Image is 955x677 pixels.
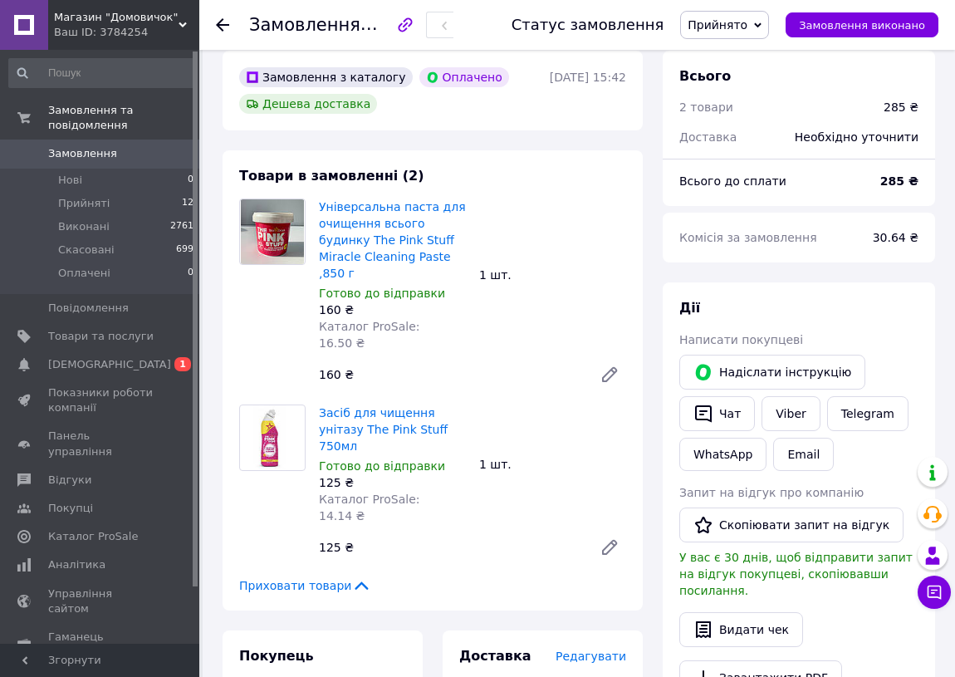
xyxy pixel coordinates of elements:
span: Каталог ProSale: 16.50 ₴ [319,320,419,350]
div: Статус замовлення [512,17,664,33]
span: Скасовані [58,243,115,258]
a: Редагувати [593,358,626,391]
span: Замовлення виконано [799,19,925,32]
span: Управління сайтом [48,586,154,616]
span: Готово до відправки [319,287,445,300]
button: Чат з покупцем [918,576,951,609]
div: 160 ₴ [319,302,466,318]
div: 285 ₴ [884,99,918,115]
div: 160 ₴ [312,363,586,386]
span: Доставка [459,648,531,664]
span: Магазин "Домовичок" [54,10,179,25]
span: 2761 [170,219,193,234]
span: Повідомлення [48,301,129,316]
div: Замовлення з каталогу [239,67,413,87]
div: Оплачено [419,67,509,87]
span: У вас є 30 днів, щоб відправити запит на відгук покупцеві, скопіювавши посилання. [679,551,913,597]
span: Всього до сплати [679,174,786,188]
button: Замовлення виконано [786,12,938,37]
span: 30.64 ₴ [873,231,918,244]
span: Панель управління [48,429,154,459]
span: Замовлення [48,146,117,161]
div: 125 ₴ [312,536,586,559]
span: Покупець [239,648,314,664]
span: Прийнято [688,18,747,32]
span: Дії [679,300,700,316]
b: 285 ₴ [880,174,918,188]
span: 699 [176,243,193,258]
span: Всього [679,68,731,84]
span: Прийняті [58,196,110,211]
a: Універсальна паста для очищення всього будинку The Pink Stuff Miracle Cleaning Paste ,850 г [319,200,466,280]
a: Telegram [827,396,908,431]
div: 1 шт. [473,263,633,287]
span: Аналітика [48,557,105,572]
a: Редагувати [593,531,626,564]
span: Доставка [679,130,737,144]
a: WhatsApp [679,438,766,471]
div: Дешева доставка [239,94,377,114]
button: Чат [679,396,755,431]
img: Універсальна паста для очищення всього будинку The Pink Stuff Miracle Cleaning Paste ,850 г [241,199,304,264]
span: Гаманець компанії [48,630,154,660]
span: Приховати товари [239,577,371,594]
a: Засіб для чищення унітазу The Pink Stuff 750мл [319,406,448,453]
time: [DATE] 15:42 [550,71,626,84]
span: 2 товари [679,101,733,114]
span: Показники роботи компанії [48,385,154,415]
img: Засіб для чищення унітазу The Pink Stuff 750мл [248,405,296,470]
span: Готово до відправки [319,459,445,473]
div: 1 шт. [473,453,633,476]
input: Пошук [8,58,195,88]
span: Запит на відгук про компанію [679,486,864,499]
span: Товари та послуги [48,329,154,344]
button: Email [773,438,834,471]
span: Відгуки [48,473,91,488]
span: Редагувати [556,650,626,663]
a: Viber [762,396,820,431]
span: 0 [188,266,193,281]
span: [DEMOGRAPHIC_DATA] [48,357,171,372]
span: 1 [174,357,191,371]
span: 12 [182,196,193,211]
span: Комісія за замовлення [679,231,817,244]
button: Надіслати інструкцію [679,355,865,390]
div: Ваш ID: 3784254 [54,25,199,40]
span: Написати покупцеві [679,333,803,346]
span: Оплачені [58,266,110,281]
button: Видати чек [679,612,803,647]
span: Покупці [48,501,93,516]
div: Необхідно уточнити [785,119,928,155]
span: Товари в замовленні (2) [239,168,424,184]
span: Виконані [58,219,110,234]
button: Скопіювати запит на відгук [679,508,904,542]
span: 0 [188,173,193,188]
span: Нові [58,173,82,188]
div: Повернутися назад [216,17,229,33]
span: Замовлення та повідомлення [48,103,199,133]
span: Каталог ProSale: 14.14 ₴ [319,493,419,522]
span: Каталог ProSale [48,529,138,544]
span: Замовлення [249,15,360,35]
div: 125 ₴ [319,474,466,491]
